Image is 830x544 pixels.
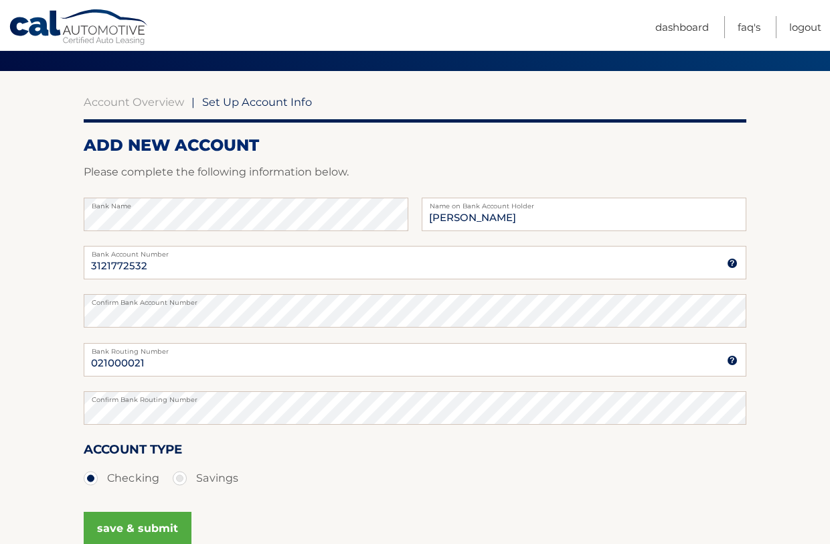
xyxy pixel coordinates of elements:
label: Savings [173,465,238,492]
label: Confirm Bank Account Number [84,294,746,305]
span: | [191,95,195,109]
input: Bank Account Number [84,246,746,279]
a: Cal Automotive [9,9,149,48]
label: Bank Name [84,198,408,208]
img: tooltip.svg [727,355,738,366]
label: Name on Bank Account Holder [422,198,746,208]
input: Bank Routing Number [84,343,746,377]
label: Checking [84,465,159,492]
label: Bank Routing Number [84,343,746,354]
p: Please complete the following information below. [84,163,746,182]
a: Logout [789,16,821,38]
label: Confirm Bank Routing Number [84,391,746,402]
label: Bank Account Number [84,246,746,257]
span: Set Up Account Info [202,95,312,109]
input: Name on Account (Account Holder Name) [422,198,746,231]
h2: ADD NEW ACCOUNT [84,135,746,155]
label: Account Type [84,439,182,464]
a: FAQ's [738,16,760,38]
a: Dashboard [655,16,709,38]
img: tooltip.svg [727,258,738,269]
a: Account Overview [84,95,184,109]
